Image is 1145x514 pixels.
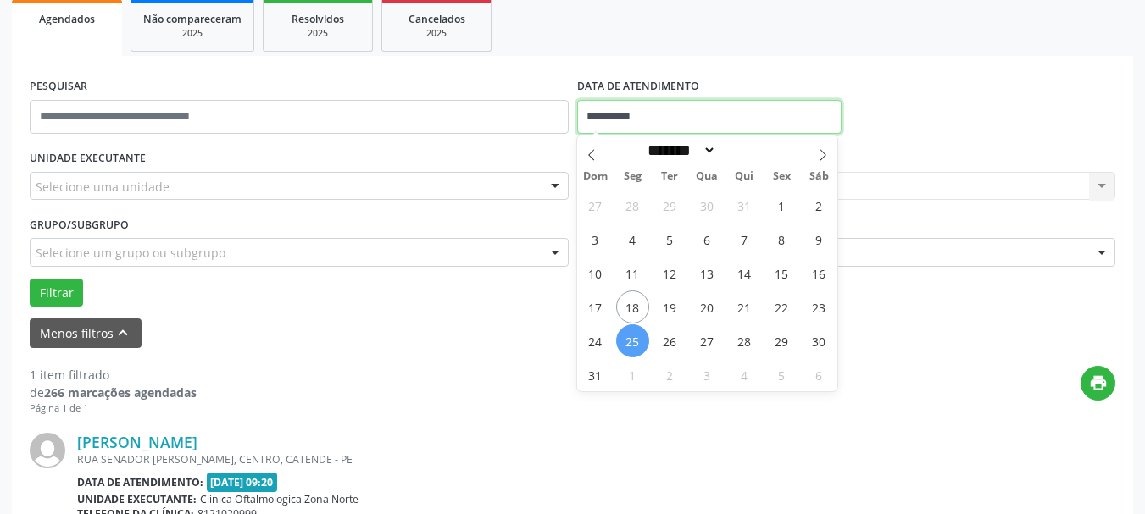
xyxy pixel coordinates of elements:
label: UNIDADE EXECUTANTE [30,146,146,172]
strong: 266 marcações agendadas [44,384,197,401]
span: Agosto 10, 2025 [579,257,612,290]
b: Data de atendimento: [77,475,203,489]
span: Agendados [39,12,95,26]
span: Agosto 9, 2025 [803,223,836,256]
span: Agosto 31, 2025 [579,358,612,391]
span: Julho 28, 2025 [616,189,649,222]
span: Agosto 13, 2025 [691,257,724,290]
span: Agosto 16, 2025 [803,257,836,290]
span: Setembro 1, 2025 [616,358,649,391]
span: Agosto 19, 2025 [653,290,686,323]
span: Agosto 12, 2025 [653,257,686,290]
span: Selecione uma unidade [36,178,170,196]
span: Agosto 14, 2025 [728,257,761,290]
span: Setembro 4, 2025 [728,358,761,391]
div: 1 item filtrado [30,366,197,384]
span: Agosto 8, 2025 [765,223,798,256]
span: Agosto 18, 2025 [616,290,649,323]
span: Agosto 3, 2025 [579,223,612,256]
span: Agosto 25, 2025 [616,324,649,357]
span: Agosto 11, 2025 [616,257,649,290]
span: Agosto 7, 2025 [728,223,761,256]
span: Agosto 6, 2025 [691,223,724,256]
select: Month [642,141,717,159]
span: Setembro 6, 2025 [803,358,836,391]
button: print [1081,366,1115,401]
span: Cancelados [409,12,465,26]
span: Agosto 26, 2025 [653,324,686,357]
div: 2025 [143,27,242,40]
span: Julho 29, 2025 [653,189,686,222]
div: 2025 [275,27,360,40]
b: Unidade executante: [77,492,197,506]
div: de [30,384,197,401]
span: Agosto 28, 2025 [728,324,761,357]
span: Julho 30, 2025 [691,189,724,222]
span: Agosto 22, 2025 [765,290,798,323]
i: print [1089,373,1108,392]
label: PESQUISAR [30,74,87,100]
span: Julho 31, 2025 [728,189,761,222]
span: Agosto 30, 2025 [803,324,836,357]
span: Qui [725,171,763,182]
span: Agosto 2, 2025 [803,189,836,222]
span: Setembro 2, 2025 [653,358,686,391]
span: Qua [688,171,725,182]
button: Menos filtroskeyboard_arrow_up [30,318,142,348]
span: Ter [651,171,688,182]
span: Agosto 27, 2025 [691,324,724,357]
span: Setembro 3, 2025 [691,358,724,391]
span: [DATE] 09:20 [207,473,278,492]
span: Dom [577,171,614,182]
div: Página 1 de 1 [30,401,197,416]
span: Agosto 20, 2025 [691,290,724,323]
input: Year [716,141,772,159]
span: Agosto 15, 2025 [765,257,798,290]
label: Grupo/Subgrupo [30,212,129,238]
span: Agosto 17, 2025 [579,290,612,323]
div: 2025 [394,27,479,40]
span: Sex [763,171,800,182]
span: Agosto 1, 2025 [765,189,798,222]
span: Agosto 29, 2025 [765,324,798,357]
button: Filtrar [30,279,83,307]
span: Agosto 5, 2025 [653,223,686,256]
span: Agosto 4, 2025 [616,223,649,256]
span: Agosto 23, 2025 [803,290,836,323]
span: Julho 27, 2025 [579,189,612,222]
a: [PERSON_NAME] [77,433,197,451]
i: keyboard_arrow_up [114,323,132,342]
span: Resolvidos [292,12,344,26]
span: Agosto 21, 2025 [728,290,761,323]
div: RUA SENADOR [PERSON_NAME], CENTRO, CATENDE - PE [77,452,861,467]
img: img [30,433,65,468]
label: DATA DE ATENDIMENTO [577,74,699,100]
span: Clinica Oftalmologica Zona Norte [200,492,359,506]
span: Agosto 24, 2025 [579,324,612,357]
span: Setembro 5, 2025 [765,358,798,391]
span: Selecione um grupo ou subgrupo [36,244,225,262]
span: Não compareceram [143,12,242,26]
span: Sáb [800,171,837,182]
span: Seg [614,171,651,182]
